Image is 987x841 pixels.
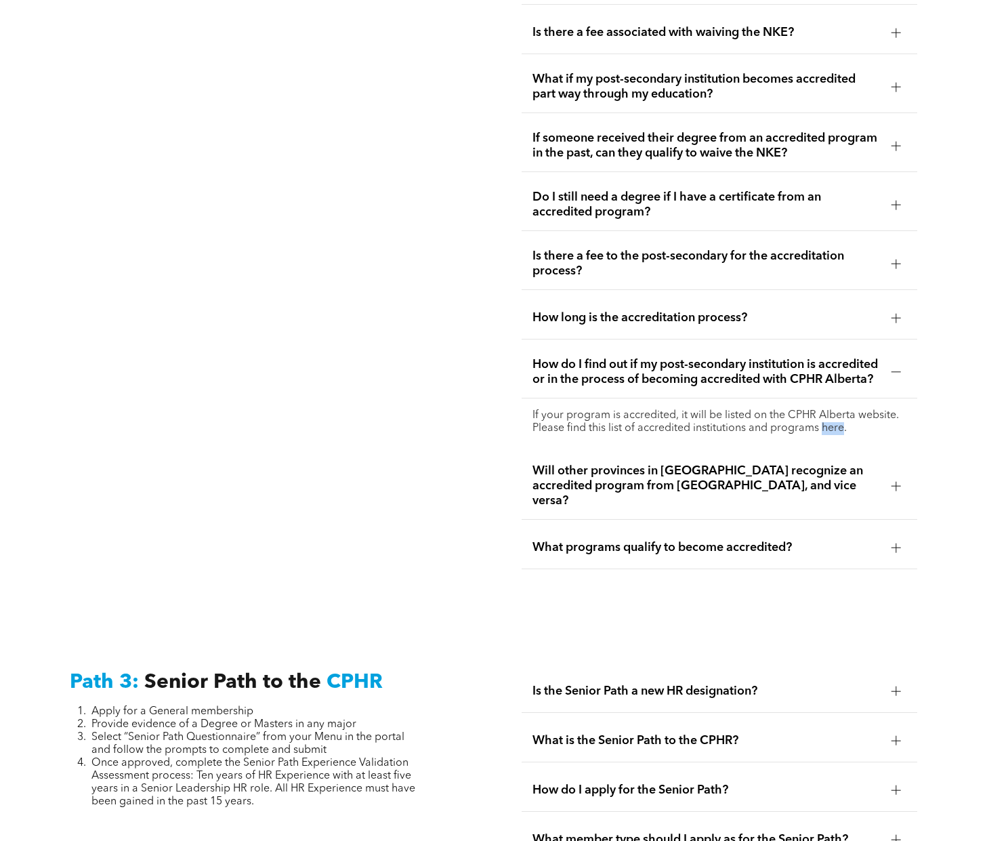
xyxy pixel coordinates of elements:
[532,72,880,102] span: What if my post-secondary institution becomes accredited part way through my education?
[532,310,880,325] span: How long is the accreditation process?
[532,249,880,279] span: Is there a fee to the post-secondary for the accreditation process?
[532,190,880,220] span: Do I still need a degree if I have a certificate from an accredited program?
[91,719,356,730] span: Provide evidence of a Degree or Masters in any major
[532,409,906,435] p: If your program is accredited, it will be listed on the CPHR Alberta website. Please find this li...
[532,464,880,508] span: Will other provinces in [GEOGRAPHIC_DATA] recognize an accredited program from [GEOGRAPHIC_DATA],...
[532,733,880,748] span: What is the Senior Path to the CPHR?
[532,25,880,40] span: Is there a fee associated with waiving the NKE?
[532,540,880,555] span: What programs qualify to become accredited?
[91,732,404,756] span: Select “Senior Path Questionnaire” from your Menu in the portal and follow the prompts to complet...
[91,758,415,807] span: Once approved, complete the Senior Path Experience Validation Assessment process: Ten years of HR...
[91,706,253,717] span: Apply for a General membership
[532,357,880,387] span: How do I find out if my post-secondary institution is accredited or in the process of becoming ac...
[144,672,321,693] span: Senior Path to the
[327,672,383,693] span: CPHR
[532,684,880,699] span: Is the Senior Path a new HR designation?
[532,131,880,161] span: If someone received their degree from an accredited program in the past, can they qualify to waiv...
[532,783,880,798] span: How do I apply for the Senior Path?
[70,672,139,693] span: Path 3:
